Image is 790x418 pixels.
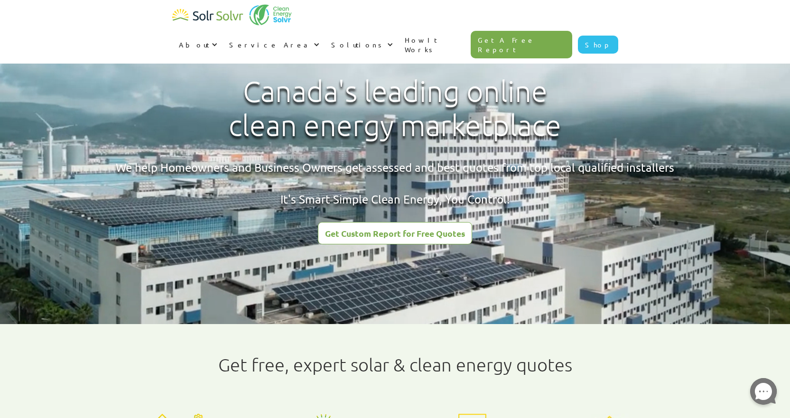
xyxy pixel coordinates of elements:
h1: Get free, expert solar & clean energy quotes [218,354,572,375]
div: About [172,30,223,59]
div: Service Area [229,40,311,49]
div: Service Area [223,30,325,59]
div: Solutions [325,30,398,59]
div: Solutions [331,40,385,49]
a: Shop [578,36,618,54]
div: We help Homeowners and Business Owners get assessed and best quotes from top local qualified inst... [116,159,674,207]
h1: Canada's leading online clean energy marketplace [221,74,569,143]
div: Get Custom Report for Free Quotes [325,229,465,238]
div: About [179,40,209,49]
a: Get Custom Report for Free Quotes [318,222,472,244]
a: How It Works [398,26,471,64]
a: Get A Free Report [471,31,572,58]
